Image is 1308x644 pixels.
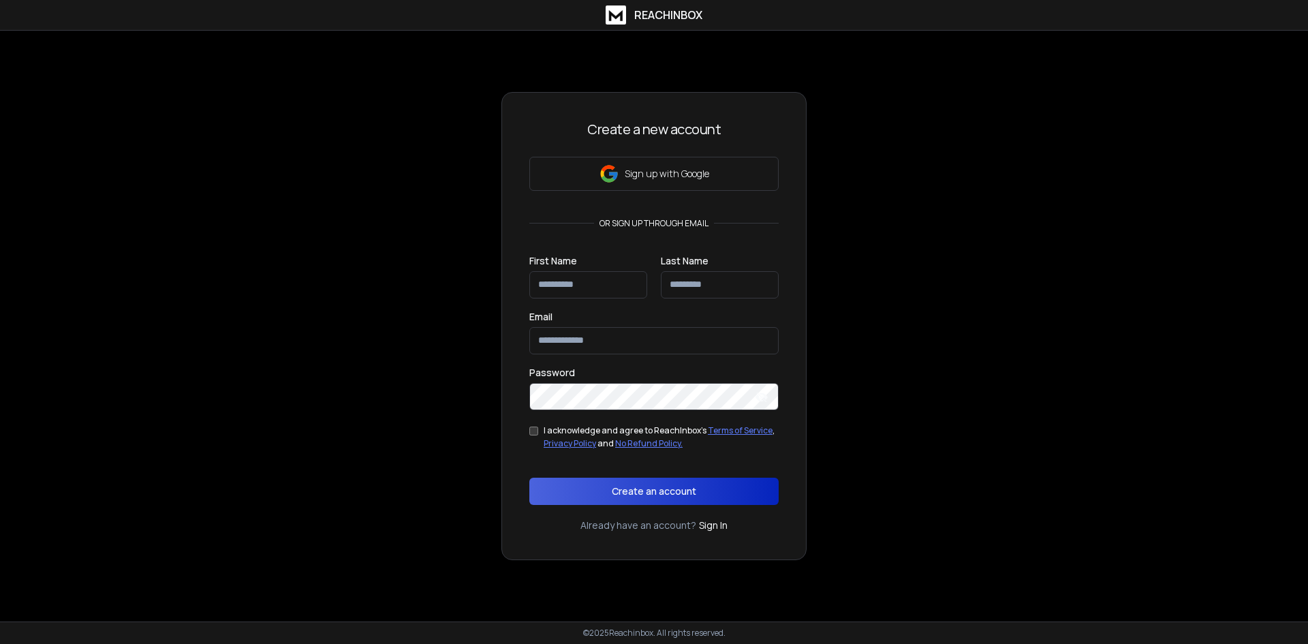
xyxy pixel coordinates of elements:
[661,256,708,266] label: Last Name
[606,5,626,25] img: logo
[529,478,779,505] button: Create an account
[580,519,696,532] p: Already have an account?
[625,167,709,181] p: Sign up with Google
[699,519,728,532] a: Sign In
[529,368,575,378] label: Password
[708,425,773,436] a: Terms of Service
[615,438,683,449] a: No Refund Policy.
[544,424,779,450] div: I acknowledge and agree to ReachInbox's , and
[594,218,714,229] p: or sign up through email
[529,256,577,266] label: First Name
[529,312,552,322] label: Email
[529,120,779,139] h3: Create a new account
[634,7,702,23] h1: ReachInbox
[529,157,779,191] button: Sign up with Google
[606,5,702,25] a: ReachInbox
[583,628,726,639] p: © 2025 Reachinbox. All rights reserved.
[544,438,596,449] a: Privacy Policy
